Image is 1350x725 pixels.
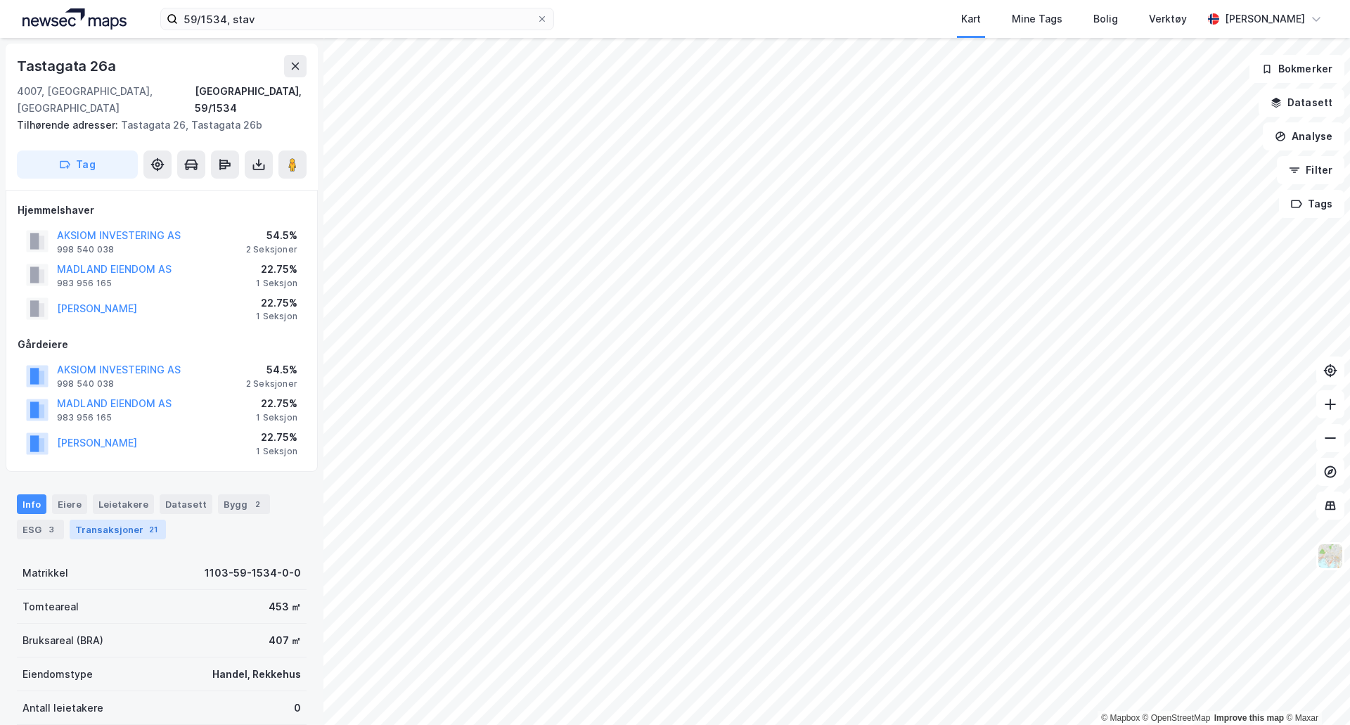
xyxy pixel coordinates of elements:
[256,295,297,312] div: 22.75%
[17,83,195,117] div: 4007, [GEOGRAPHIC_DATA], [GEOGRAPHIC_DATA]
[1149,11,1187,27] div: Verktøy
[17,150,138,179] button: Tag
[93,494,154,514] div: Leietakere
[1280,657,1350,725] div: Kontrollprogram for chat
[18,202,306,219] div: Hjemmelshaver
[1012,11,1062,27] div: Mine Tags
[17,117,295,134] div: Tastagata 26, Tastagata 26b
[1093,11,1118,27] div: Bolig
[246,244,297,255] div: 2 Seksjoner
[269,598,301,615] div: 453 ㎡
[57,412,112,423] div: 983 956 165
[256,311,297,322] div: 1 Seksjon
[57,244,114,255] div: 998 540 038
[22,598,79,615] div: Tomteareal
[57,278,112,289] div: 983 956 165
[1143,713,1211,723] a: OpenStreetMap
[256,446,297,457] div: 1 Seksjon
[44,522,58,537] div: 3
[246,227,297,244] div: 54.5%
[57,378,114,390] div: 998 540 038
[205,565,301,582] div: 1103-59-1534-0-0
[256,395,297,412] div: 22.75%
[246,378,297,390] div: 2 Seksjoner
[1214,713,1284,723] a: Improve this map
[17,520,64,539] div: ESG
[22,565,68,582] div: Matrikkel
[218,494,270,514] div: Bygg
[1259,89,1344,117] button: Datasett
[22,632,103,649] div: Bruksareal (BRA)
[52,494,87,514] div: Eiere
[269,632,301,649] div: 407 ㎡
[1263,122,1344,150] button: Analyse
[17,494,46,514] div: Info
[1317,543,1344,570] img: Z
[17,55,118,77] div: Tastagata 26a
[1225,11,1305,27] div: [PERSON_NAME]
[256,278,297,289] div: 1 Seksjon
[246,361,297,378] div: 54.5%
[250,497,264,511] div: 2
[256,429,297,446] div: 22.75%
[22,8,127,30] img: logo.a4113a55bc3d86da70a041830d287a7e.svg
[1280,657,1350,725] iframe: Chat Widget
[256,412,297,423] div: 1 Seksjon
[22,700,103,717] div: Antall leietakere
[961,11,981,27] div: Kart
[146,522,160,537] div: 21
[1101,713,1140,723] a: Mapbox
[178,8,536,30] input: Søk på adresse, matrikkel, gårdeiere, leietakere eller personer
[17,119,121,131] span: Tilhørende adresser:
[1279,190,1344,218] button: Tags
[22,666,93,683] div: Eiendomstype
[294,700,301,717] div: 0
[1277,156,1344,184] button: Filter
[256,261,297,278] div: 22.75%
[160,494,212,514] div: Datasett
[18,336,306,353] div: Gårdeiere
[1249,55,1344,83] button: Bokmerker
[212,666,301,683] div: Handel, Rekkehus
[195,83,307,117] div: [GEOGRAPHIC_DATA], 59/1534
[70,520,166,539] div: Transaksjoner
